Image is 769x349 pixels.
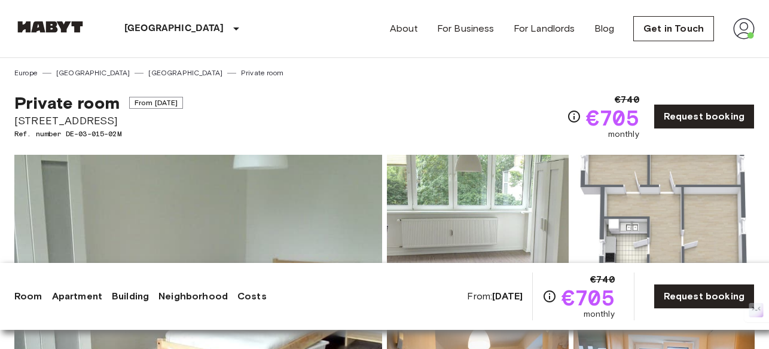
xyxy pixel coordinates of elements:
a: Building [112,289,149,304]
a: For Landlords [514,22,575,36]
span: monthly [584,308,615,320]
a: Neighborhood [158,289,228,304]
a: [GEOGRAPHIC_DATA] [56,68,130,78]
a: Request booking [654,104,755,129]
img: avatar [733,18,755,39]
svg: Check cost overview for full price breakdown. Please note that discounts apply to new joiners onl... [567,109,581,124]
a: [GEOGRAPHIC_DATA] [148,68,222,78]
img: Picture of unit DE-03-015-02M [573,155,755,311]
a: About [390,22,418,36]
span: monthly [608,128,639,140]
img: Habyt [14,21,86,33]
a: Request booking [654,284,755,309]
span: Private room [14,93,120,113]
svg: Check cost overview for full price breakdown. Please note that discounts apply to new joiners onl... [542,289,557,304]
a: For Business [437,22,495,36]
p: [GEOGRAPHIC_DATA] [124,22,224,36]
a: Apartment [52,289,102,304]
a: Private room [241,68,283,78]
a: Costs [237,289,267,304]
span: €705 [586,107,639,128]
span: Ref. number DE-03-015-02M [14,128,183,139]
span: €740 [615,93,639,107]
a: Europe [14,68,38,78]
span: From: [467,290,523,303]
span: From [DATE] [129,97,184,109]
a: Room [14,289,42,304]
img: Picture of unit DE-03-015-02M [387,155,569,311]
b: [DATE] [492,290,523,302]
span: [STREET_ADDRESS] [14,113,183,128]
a: Get in Touch [633,16,714,41]
span: €740 [590,273,615,287]
a: Blog [594,22,615,36]
span: €705 [562,287,615,308]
